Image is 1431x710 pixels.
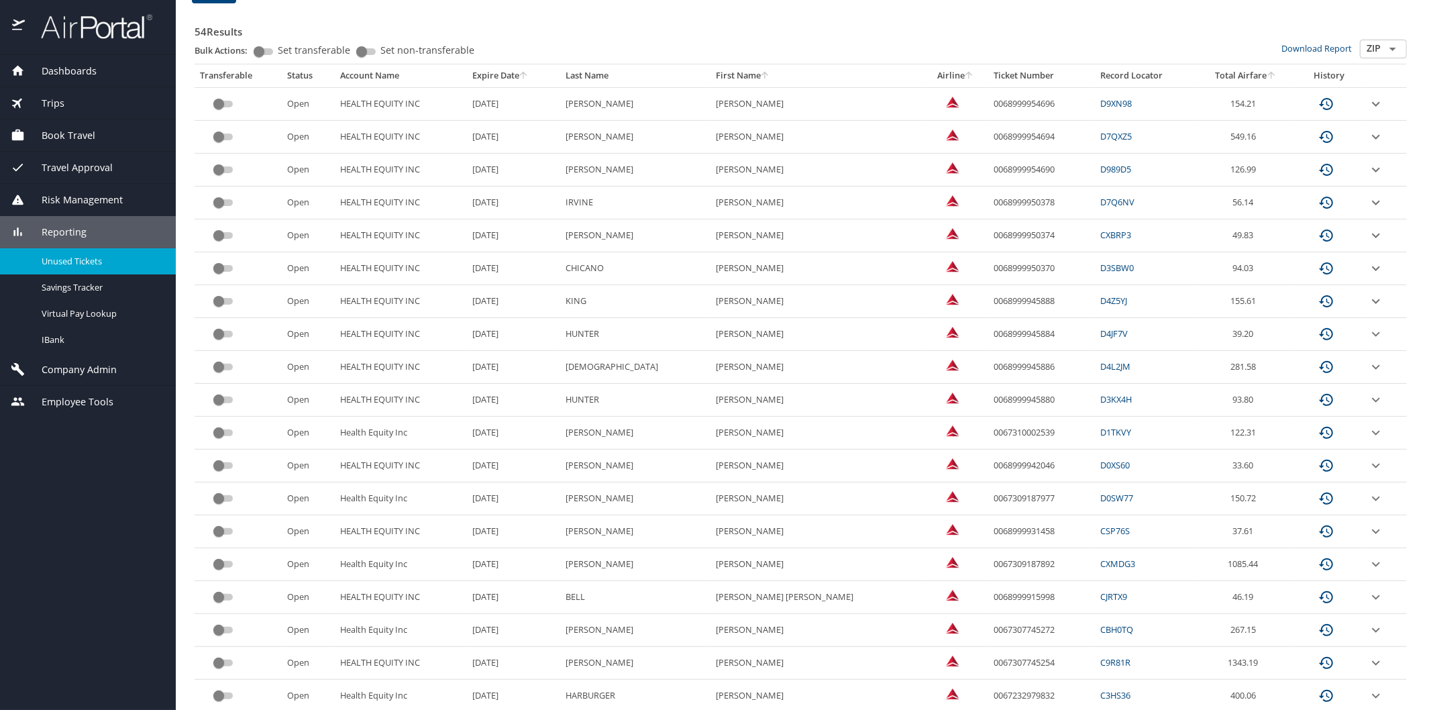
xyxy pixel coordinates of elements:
[1196,548,1295,581] td: 1085.44
[467,187,560,219] td: [DATE]
[560,64,710,87] th: Last Name
[988,154,1095,187] td: 0068999954690
[560,121,710,154] td: [PERSON_NAME]
[25,96,64,111] span: Trips
[988,351,1095,384] td: 0068999945886
[1100,623,1133,636] a: CBH0TQ
[380,46,474,55] span: Set non-transferable
[710,219,923,252] td: [PERSON_NAME]
[560,318,710,351] td: HUNTER
[25,160,113,175] span: Travel Approval
[1196,318,1295,351] td: 39.20
[25,395,113,409] span: Employee Tools
[988,384,1095,417] td: 0068999945880
[710,417,923,450] td: [PERSON_NAME]
[710,318,923,351] td: [PERSON_NAME]
[282,252,335,285] td: Open
[1100,262,1134,274] a: D3SBW0
[1100,656,1130,668] a: C9R81R
[467,154,560,187] td: [DATE]
[42,281,160,294] span: Savings Tracker
[946,161,959,174] img: Delta Airlines
[282,121,335,154] td: Open
[1196,647,1295,680] td: 1343.19
[335,351,468,384] td: HEALTH EQUITY INC
[988,187,1095,219] td: 0068999950378
[25,225,87,240] span: Reporting
[946,95,959,109] img: Delta Airlines
[946,227,959,240] img: Delta Airlines
[282,351,335,384] td: Open
[1368,458,1384,474] button: expand row
[710,483,923,515] td: [PERSON_NAME]
[467,483,560,515] td: [DATE]
[988,318,1095,351] td: 0068999945884
[1196,219,1295,252] td: 49.83
[710,450,923,483] td: [PERSON_NAME]
[335,87,468,120] td: HEALTH EQUITY INC
[282,548,335,581] td: Open
[1196,64,1295,87] th: Total Airfare
[335,285,468,318] td: HEALTH EQUITY INC
[1100,591,1127,603] a: CJRTX9
[1368,195,1384,211] button: expand row
[560,647,710,680] td: [PERSON_NAME]
[1368,359,1384,375] button: expand row
[1368,260,1384,276] button: expand row
[195,44,258,56] p: Bulk Actions:
[335,384,468,417] td: HEALTH EQUITY INC
[946,391,959,405] img: VxQ0i4AAAAASUVORK5CYII=
[1100,426,1131,438] a: D1TKVY
[946,523,959,536] img: Delta Airlines
[1368,162,1384,178] button: expand row
[335,417,468,450] td: Health Equity Inc
[335,515,468,548] td: HEALTH EQUITY INC
[946,556,959,569] img: VxQ0i4AAAAASUVORK5CYII=
[946,687,959,701] img: Delta Airlines
[1100,163,1131,175] a: D989D5
[1196,581,1295,614] td: 46.19
[946,457,959,470] img: Delta Airlines
[1196,483,1295,515] td: 150.72
[467,351,560,384] td: [DATE]
[1196,384,1295,417] td: 93.80
[988,483,1095,515] td: 0067309187977
[1100,459,1130,471] a: D0XS60
[1368,293,1384,309] button: expand row
[1100,360,1130,372] a: D4L2JM
[988,548,1095,581] td: 0067309187892
[710,647,923,680] td: [PERSON_NAME]
[467,548,560,581] td: [DATE]
[1196,154,1295,187] td: 126.99
[1100,196,1134,208] a: D7Q6NV
[12,13,26,40] img: icon-airportal.png
[1100,525,1130,537] a: CSP76S
[946,325,959,339] img: Delta Airlines
[710,384,923,417] td: [PERSON_NAME]
[988,219,1095,252] td: 0068999950374
[25,193,123,207] span: Risk Management
[282,154,335,187] td: Open
[467,219,560,252] td: [DATE]
[335,187,468,219] td: HEALTH EQUITY INC
[560,384,710,417] td: HUNTER
[1368,129,1384,145] button: expand row
[1383,40,1402,58] button: Open
[946,621,959,635] img: Delta Airlines
[560,548,710,581] td: [PERSON_NAME]
[1100,492,1133,504] a: D0SW77
[946,194,959,207] img: Delta Airlines
[42,255,160,268] span: Unused Tickets
[335,483,468,515] td: Health Equity Inc
[1100,130,1132,142] a: D7QXZ5
[1196,614,1295,647] td: 267.15
[282,647,335,680] td: Open
[467,252,560,285] td: [DATE]
[282,187,335,219] td: Open
[1100,327,1128,340] a: D4JF7V
[988,450,1095,483] td: 0068999942046
[26,13,152,40] img: airportal-logo.png
[335,154,468,187] td: HEALTH EQUITY INC
[1295,64,1363,87] th: History
[560,187,710,219] td: IRVINE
